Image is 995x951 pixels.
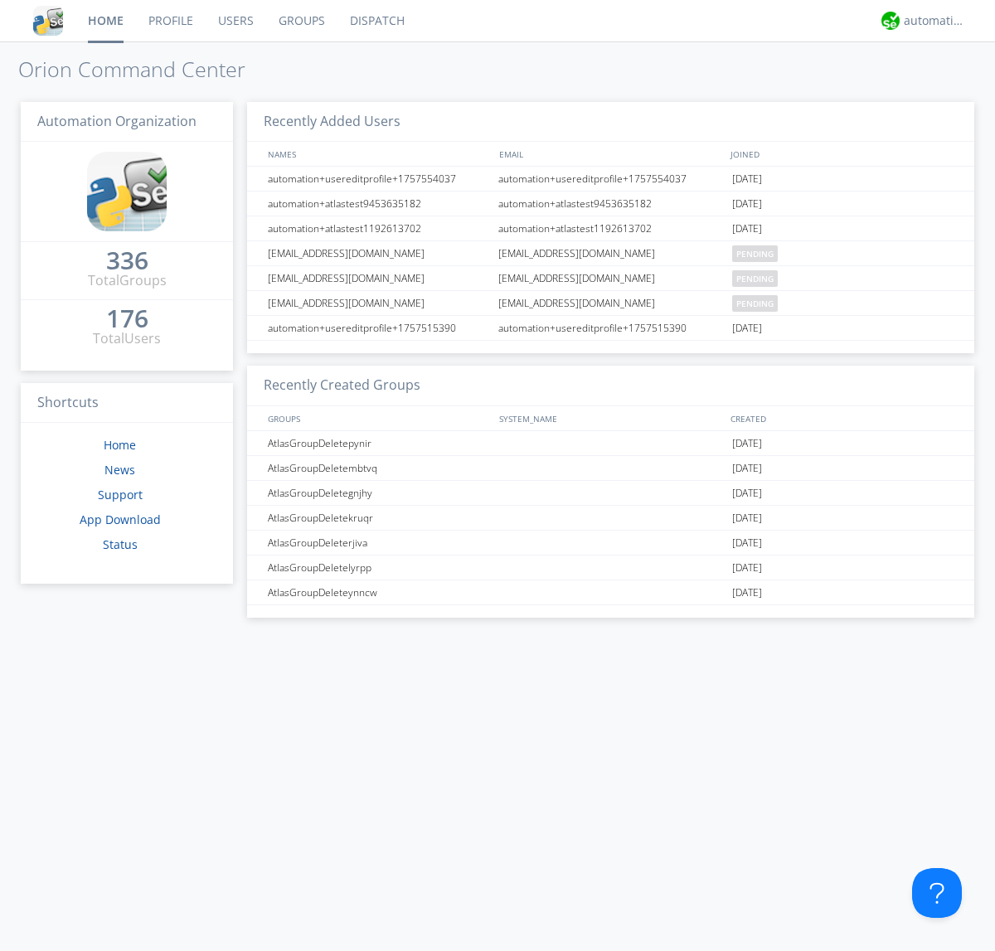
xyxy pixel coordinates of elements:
[247,556,974,580] a: AtlasGroupDeletelyrpp[DATE]
[264,142,491,166] div: NAMES
[106,252,148,271] a: 336
[106,310,148,327] div: 176
[98,487,143,502] a: Support
[247,216,974,241] a: automation+atlastest1192613702automation+atlastest1192613702[DATE]
[264,192,493,216] div: automation+atlastest9453635182
[732,316,762,341] span: [DATE]
[247,506,974,531] a: AtlasGroupDeletekruqr[DATE]
[494,167,728,191] div: automation+usereditprofile+1757554037
[264,456,493,480] div: AtlasGroupDeletembtvq
[912,868,962,918] iframe: Toggle Customer Support
[732,580,762,605] span: [DATE]
[264,167,493,191] div: automation+usereditprofile+1757554037
[726,406,959,430] div: CREATED
[33,6,63,36] img: cddb5a64eb264b2086981ab96f4c1ba7
[264,531,493,555] div: AtlasGroupDeleterjiva
[732,556,762,580] span: [DATE]
[732,192,762,216] span: [DATE]
[904,12,966,29] div: automation+atlas
[247,192,974,216] a: automation+atlastest9453635182automation+atlastest9453635182[DATE]
[93,329,161,348] div: Total Users
[247,102,974,143] h3: Recently Added Users
[732,245,778,262] span: pending
[106,310,148,329] a: 176
[247,266,974,291] a: [EMAIL_ADDRESS][DOMAIN_NAME][EMAIL_ADDRESS][DOMAIN_NAME]pending
[106,252,148,269] div: 336
[732,481,762,506] span: [DATE]
[247,291,974,316] a: [EMAIL_ADDRESS][DOMAIN_NAME][EMAIL_ADDRESS][DOMAIN_NAME]pending
[247,456,974,481] a: AtlasGroupDeletembtvq[DATE]
[264,431,493,455] div: AtlasGroupDeletepynir
[494,216,728,240] div: automation+atlastest1192613702
[732,431,762,456] span: [DATE]
[247,580,974,605] a: AtlasGroupDeleteynncw[DATE]
[732,216,762,241] span: [DATE]
[264,316,493,340] div: automation+usereditprofile+1757515390
[88,271,167,290] div: Total Groups
[247,531,974,556] a: AtlasGroupDeleterjiva[DATE]
[732,295,778,312] span: pending
[732,167,762,192] span: [DATE]
[247,481,974,506] a: AtlasGroupDeletegnjhy[DATE]
[247,366,974,406] h3: Recently Created Groups
[103,536,138,552] a: Status
[104,462,135,478] a: News
[494,291,728,315] div: [EMAIL_ADDRESS][DOMAIN_NAME]
[732,531,762,556] span: [DATE]
[247,431,974,456] a: AtlasGroupDeletepynir[DATE]
[494,192,728,216] div: automation+atlastest9453635182
[87,152,167,231] img: cddb5a64eb264b2086981ab96f4c1ba7
[37,112,197,130] span: Automation Organization
[247,241,974,266] a: [EMAIL_ADDRESS][DOMAIN_NAME][EMAIL_ADDRESS][DOMAIN_NAME]pending
[264,216,493,240] div: automation+atlastest1192613702
[726,142,959,166] div: JOINED
[495,142,726,166] div: EMAIL
[104,437,136,453] a: Home
[21,383,233,424] h3: Shortcuts
[732,270,778,287] span: pending
[494,316,728,340] div: automation+usereditprofile+1757515390
[247,316,974,341] a: automation+usereditprofile+1757515390automation+usereditprofile+1757515390[DATE]
[264,266,493,290] div: [EMAIL_ADDRESS][DOMAIN_NAME]
[732,506,762,531] span: [DATE]
[80,512,161,527] a: App Download
[264,580,493,604] div: AtlasGroupDeleteynncw
[264,406,491,430] div: GROUPS
[264,291,493,315] div: [EMAIL_ADDRESS][DOMAIN_NAME]
[264,481,493,505] div: AtlasGroupDeletegnjhy
[494,241,728,265] div: [EMAIL_ADDRESS][DOMAIN_NAME]
[732,456,762,481] span: [DATE]
[264,556,493,580] div: AtlasGroupDeletelyrpp
[494,266,728,290] div: [EMAIL_ADDRESS][DOMAIN_NAME]
[495,406,726,430] div: SYSTEM_NAME
[264,506,493,530] div: AtlasGroupDeletekruqr
[247,167,974,192] a: automation+usereditprofile+1757554037automation+usereditprofile+1757554037[DATE]
[264,241,493,265] div: [EMAIL_ADDRESS][DOMAIN_NAME]
[881,12,900,30] img: d2d01cd9b4174d08988066c6d424eccd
